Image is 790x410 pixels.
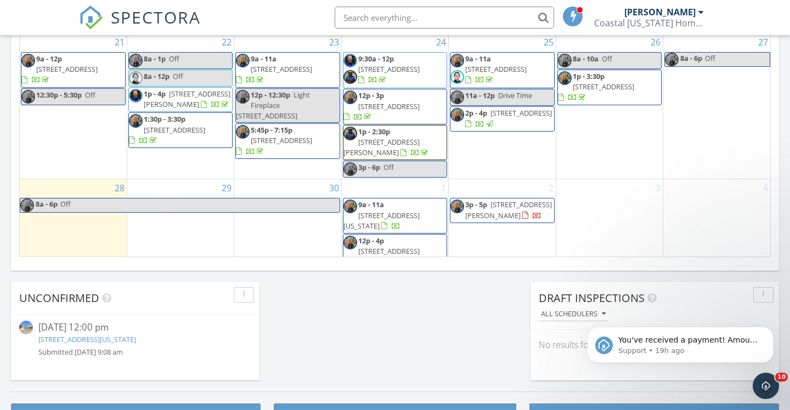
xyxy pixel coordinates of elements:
img: img_5652.jpg [343,162,357,176]
a: Go to September 30, 2025 [327,179,341,197]
img: img_5652.jpg [343,200,357,213]
img: img_5652.jpg [236,54,250,67]
span: You've received a payment! Amount $475.00 Fee $0.00 Net $475.00 Transaction # pi_3SC2ZtK7snlDGpRF... [48,32,187,172]
a: 12p - 4p [STREET_ADDRESS][US_STATE] [343,234,447,270]
a: 2p - 4p [STREET_ADDRESS] [450,106,554,131]
span: [STREET_ADDRESS][US_STATE] [343,210,420,231]
span: [STREET_ADDRESS][PERSON_NAME] [343,137,420,157]
div: Submitted [DATE] 9:08 am [38,347,232,357]
a: 1:30p - 3:30p [STREET_ADDRESS] [128,112,233,148]
img: img_5652.jpg [558,71,572,85]
img: img_5652.jpg [21,90,35,104]
span: Draft Inspections [539,291,645,305]
span: [STREET_ADDRESS] [144,125,205,135]
img: img_5652.jpg [450,54,464,67]
img: img_5652.jpg [665,53,679,66]
img: img_5652.jpg [236,125,250,139]
a: 9a - 11a [STREET_ADDRESS] [465,54,527,84]
span: 8a - 6p [35,198,58,212]
a: Go to September 29, 2025 [219,179,234,197]
span: 1p - 4p [144,89,166,99]
span: 9a - 11a [251,54,276,64]
a: Go to September 26, 2025 [648,33,663,51]
td: Go to September 21, 2025 [20,33,127,179]
img: streetview [19,321,33,334]
a: 1p - 2:30p [STREET_ADDRESS][PERSON_NAME] [343,125,447,161]
span: [STREET_ADDRESS][PERSON_NAME] [465,200,552,220]
span: 9a - 11a [465,54,491,64]
a: 9a - 11a [STREET_ADDRESS] [450,52,554,88]
img: dji_fly_20250506_102720_117_1746560928329_photo_optimized.jpeg [343,127,357,140]
img: img_5652.jpg [450,108,464,122]
span: Off [383,162,394,172]
a: 2p - 4p [STREET_ADDRESS] [465,108,552,128]
button: All schedulers [539,307,608,322]
a: 1p - 4p [STREET_ADDRESS][PERSON_NAME] [128,87,233,112]
a: 3p - 5p [STREET_ADDRESS][PERSON_NAME] [465,200,552,220]
td: Go to October 1, 2025 [341,179,448,271]
span: 9:30a - 12p [358,54,394,64]
td: Go to October 3, 2025 [556,179,663,271]
span: 3p - 5p [465,200,487,209]
span: [STREET_ADDRESS] [251,135,312,145]
a: 9:30a - 12p [STREET_ADDRESS] [343,52,447,88]
div: [PERSON_NAME] [624,7,696,18]
a: Go to September 24, 2025 [434,33,448,51]
a: Go to October 3, 2025 [653,179,663,197]
a: 9a - 12p [STREET_ADDRESS] [21,54,98,84]
span: Off [173,71,183,81]
span: [STREET_ADDRESS] [465,64,527,74]
span: [STREET_ADDRESS] [36,64,98,74]
span: 1p - 2:30p [358,127,390,136]
a: Go to October 1, 2025 [439,179,448,197]
a: 9a - 12p [STREET_ADDRESS] [21,52,126,88]
p: Message from Support, sent 19h ago [48,42,189,52]
span: 9a - 11a [358,200,384,209]
td: Go to September 22, 2025 [127,33,234,179]
img: img_5652.jpg [343,236,357,249]
div: All schedulers [541,310,606,318]
a: 1p - 2:30p [STREET_ADDRESS][PERSON_NAME] [343,127,430,157]
span: [STREET_ADDRESS] [573,82,634,92]
a: 9:30a - 12p [STREET_ADDRESS] [358,54,420,84]
td: Go to September 29, 2025 [127,179,234,271]
a: [STREET_ADDRESS][US_STATE] [38,334,136,344]
a: 9a - 11a [STREET_ADDRESS][US_STATE] [343,200,420,230]
img: img_5652.jpg [450,200,464,213]
img: dji_fly_20250506_102720_117_1746560928329_photo_optimized.jpeg [343,70,357,84]
a: Go to September 23, 2025 [327,33,341,51]
span: Light Fireplace [STREET_ADDRESS] [236,90,310,121]
img: img_5652.jpg [20,198,34,212]
img: img_5652.jpg [343,90,357,104]
td: Go to September 27, 2025 [663,33,770,179]
a: 5:45p - 7:15p [STREET_ADDRESS] [236,125,312,156]
span: [STREET_ADDRESS][PERSON_NAME] [144,89,230,109]
a: Go to September 27, 2025 [756,33,770,51]
a: 3p - 5p [STREET_ADDRESS][PERSON_NAME] [450,198,554,223]
span: Off [85,90,95,100]
div: No results found [531,330,779,360]
img: img_5652.jpg [558,54,572,67]
td: Go to October 4, 2025 [663,179,770,271]
img: img_5652.jpg [236,90,250,104]
span: [STREET_ADDRESS] [358,64,420,74]
img: image000000.jpg [343,54,357,67]
img: image000000.jpg [129,89,143,102]
span: 1p - 3:30p [573,71,605,81]
span: [STREET_ADDRESS][US_STATE] [343,246,420,266]
td: Go to September 26, 2025 [556,33,663,179]
a: Go to October 2, 2025 [546,179,556,197]
img: The Best Home Inspection Software - Spectora [79,5,103,30]
span: 8a - 12p [144,71,170,81]
a: 9a - 11a [STREET_ADDRESS] [236,54,312,84]
a: [DATE] 12:00 pm [STREET_ADDRESS][US_STATE] Submitted [DATE] 9:08 am [19,321,251,357]
span: 8a - 1p [144,54,166,64]
span: 10 [775,373,788,381]
input: Search everything... [335,7,554,29]
a: 9a - 11a [STREET_ADDRESS][US_STATE] [343,198,447,234]
a: Go to October 4, 2025 [761,179,770,197]
a: 9a - 11a [STREET_ADDRESS] [235,52,340,88]
span: 8a - 10a [573,54,599,64]
span: 9a - 12p [36,54,62,64]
